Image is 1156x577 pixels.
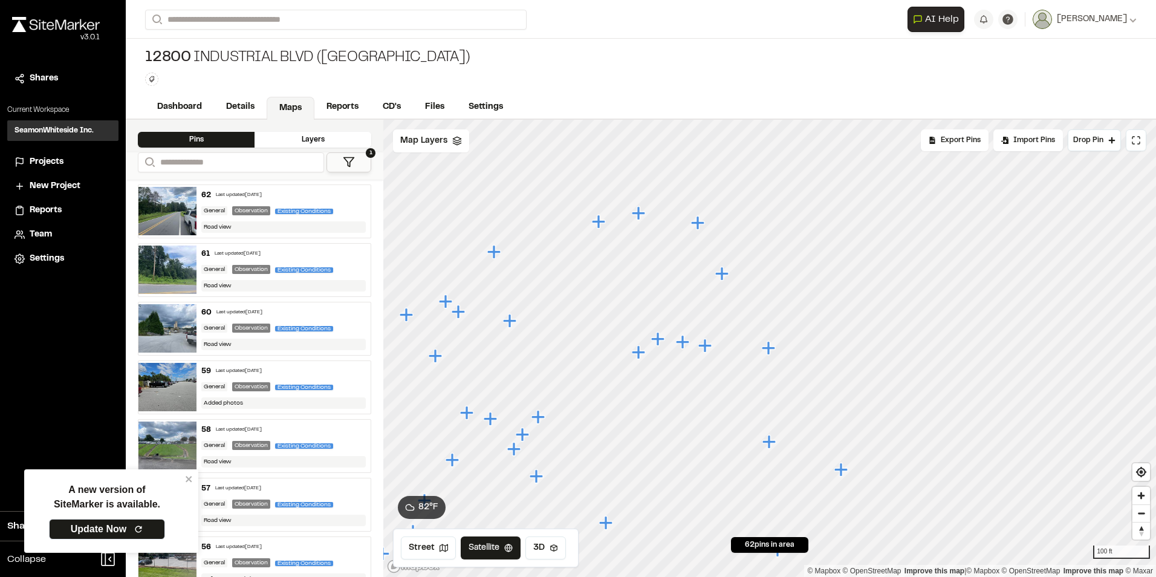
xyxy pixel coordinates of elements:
div: 62 [201,190,211,201]
span: Import Pins [1013,135,1055,146]
div: Map marker [715,266,731,282]
button: Zoom out [1132,504,1150,522]
div: Last updated [DATE] [215,485,261,492]
a: Mapbox [807,567,840,575]
a: CD's [371,96,413,119]
span: Map Layers [400,134,447,148]
div: 61 [201,249,210,259]
span: Drop Pin [1073,135,1103,146]
div: Map marker [400,307,415,323]
button: Open AI Assistant [908,7,964,32]
img: file [138,363,196,411]
div: General [201,500,227,509]
div: Map marker [771,543,787,558]
div: Road view [201,221,366,233]
div: Map marker [834,462,850,478]
a: Dashboard [145,96,214,119]
img: User [1033,10,1052,29]
a: Update Now [49,519,165,540]
a: OpenStreetMap [1002,567,1060,575]
div: Observation [232,324,270,333]
span: Team [30,228,52,241]
div: Map marker [446,452,461,468]
button: 82°F [398,496,446,519]
h3: SeamonWhiteside Inc. [15,125,94,136]
a: Improve this map [1063,567,1123,575]
div: Map marker [691,215,707,231]
div: General [201,441,227,450]
div: Layers [255,132,371,148]
div: Map marker [418,493,433,509]
div: 57 [201,483,210,494]
button: Reset bearing to north [1132,522,1150,540]
a: Reports [15,204,111,217]
div: Last updated [DATE] [216,544,262,551]
div: Map marker [599,515,615,531]
img: file [138,304,196,353]
button: Find my location [1132,463,1150,481]
div: Observation [232,441,270,450]
div: Road view [201,339,366,350]
a: OpenStreetMap [843,567,901,575]
a: Shares [15,72,111,85]
a: Team [15,228,111,241]
div: Map marker [429,348,444,364]
button: 3D [525,536,566,559]
a: Settings [456,96,515,119]
button: Drop Pin [1068,129,1121,151]
a: Details [214,96,267,119]
div: General [201,265,227,274]
span: Existing Conditions [275,326,333,331]
span: 62 pins in area [745,540,794,550]
span: Existing Conditions [275,209,333,214]
div: Observation [232,382,270,391]
img: file [138,422,196,470]
button: 1 [326,152,371,172]
div: Map marker [530,469,545,484]
span: Collapse [7,552,46,567]
div: Map marker [439,294,455,310]
span: Zoom out [1132,505,1150,522]
button: Street [401,536,456,559]
a: Map feedback [904,567,964,575]
div: Last updated [DATE] [216,192,262,199]
div: Map marker [632,345,648,360]
div: Map marker [762,434,778,450]
span: [PERSON_NAME] [1057,13,1127,26]
div: Map marker [376,546,392,562]
div: Last updated [DATE] [216,368,262,375]
div: 100 ft [1093,546,1150,559]
div: Last updated [DATE] [215,250,261,258]
div: Road view [201,456,366,468]
span: Existing Conditions [275,267,333,273]
div: Observation [232,558,270,567]
p: Current Workspace [7,105,119,116]
img: file [138,246,196,294]
div: Map marker [507,442,523,457]
button: Edit Tags [145,73,158,86]
div: Observation [232,500,270,509]
a: Mapbox [966,567,999,575]
button: Search [145,10,167,30]
button: Zoom in [1132,487,1150,504]
div: Map marker [632,206,648,221]
div: General [201,382,227,391]
div: Map marker [531,409,547,425]
a: Files [413,96,456,119]
div: General [201,206,227,215]
div: 59 [201,366,211,377]
span: Share Workspace [7,519,88,533]
span: 82 ° F [418,501,438,514]
div: Map marker [406,524,422,540]
div: Added photos [201,397,366,409]
div: Oh geez...please don't... [12,32,100,43]
span: Existing Conditions [275,443,333,449]
div: Map marker [762,341,778,356]
div: Map marker [484,411,499,427]
div: Map marker [676,334,692,350]
div: Map marker [516,427,531,443]
div: General [201,558,227,567]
